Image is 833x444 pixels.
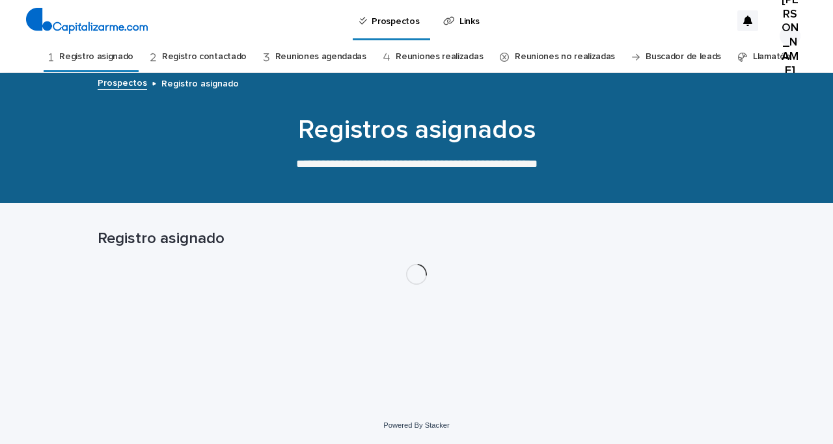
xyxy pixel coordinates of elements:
[780,25,800,46] div: [PERSON_NAME]
[26,8,148,34] img: 4arMvv9wSvmHTHbXwTim
[98,75,147,90] a: Prospectos
[162,42,247,72] a: Registro contactado
[383,421,449,429] a: Powered By Stacker
[98,114,735,146] h1: Registros asignados
[98,229,735,248] h1: Registro asignado
[646,42,721,72] a: Buscador de leads
[275,42,366,72] a: Reuniones agendadas
[515,42,615,72] a: Reuniones no realizadas
[161,75,239,90] p: Registro asignado
[753,42,791,72] a: Llamatón
[59,42,133,72] a: Registro asignado
[396,42,483,72] a: Reuniones realizadas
